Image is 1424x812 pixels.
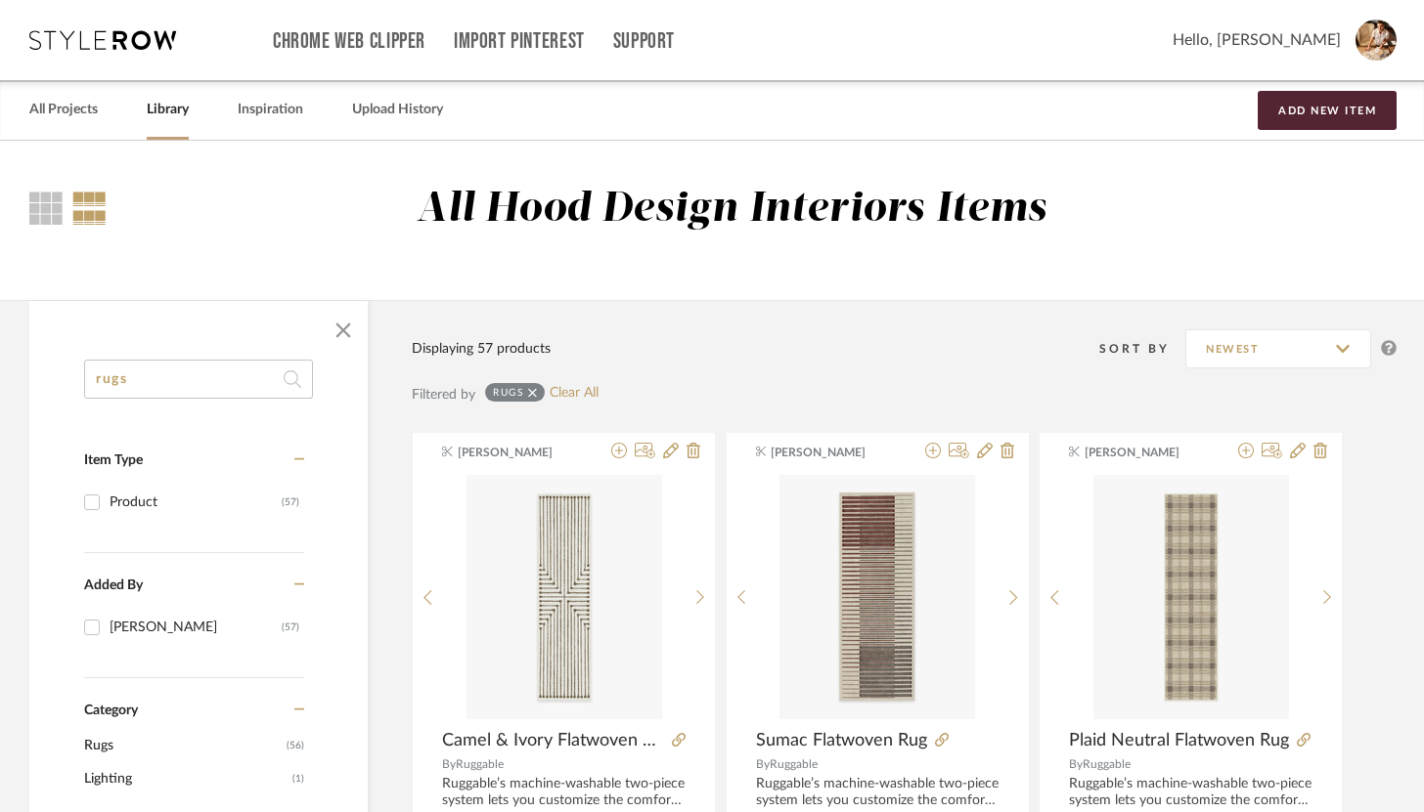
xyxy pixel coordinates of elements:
img: Camel & Ivory Flatwoven Rug [467,475,662,719]
img: avatar [1356,20,1397,61]
div: Ruggable’s machine-washable two-piece system lets you customize the comfort for every space. Simp... [756,776,1000,809]
div: (57) [282,612,299,643]
a: Import Pinterest [454,33,585,50]
span: Ruggable [770,758,818,770]
span: [PERSON_NAME] [771,444,894,461]
span: Rugs [84,729,282,762]
img: Sumac Flatwoven Rug [779,475,975,719]
div: Filtered by [412,384,475,406]
span: Item Type [84,453,143,467]
div: All Hood Design Interiors Items [417,185,1046,235]
span: (56) [287,730,304,761]
span: Hello, [PERSON_NAME] [1173,28,1341,52]
span: Ruggable [1083,758,1131,770]
span: By [756,758,770,770]
span: Ruggable [456,758,504,770]
a: All Projects [29,97,98,123]
img: Plaid Neutral Flatwoven Rug [1093,475,1289,719]
input: Search within 57 results [84,360,313,399]
button: Close [324,311,363,350]
a: Support [613,33,675,50]
span: Added By [84,578,143,592]
span: Lighting [84,762,288,795]
a: Chrome Web Clipper [273,33,425,50]
span: [PERSON_NAME] [458,444,581,461]
button: Add New Item [1258,91,1397,130]
span: By [1069,758,1083,770]
div: Sort By [1099,339,1185,359]
div: (57) [282,487,299,518]
span: Sumac Flatwoven Rug [756,730,927,751]
div: Product [110,487,282,518]
span: [PERSON_NAME] [1085,444,1208,461]
a: Inspiration [238,97,303,123]
div: [PERSON_NAME] [110,612,282,643]
div: Ruggable’s machine-washable two-piece system lets you customize the comfort for every space. Simp... [442,776,686,809]
div: Ruggable’s machine-washable two-piece system lets you customize the comfort for every space. Simp... [1069,776,1313,809]
span: Category [84,703,138,719]
a: Clear All [550,385,599,402]
a: Library [147,97,189,123]
span: Camel & Ivory Flatwoven Rug [442,730,664,751]
div: rugs [493,386,523,399]
a: Upload History [352,97,443,123]
span: (1) [292,763,304,794]
div: Displaying 57 products [412,338,551,360]
span: By [442,758,456,770]
span: Plaid Neutral Flatwoven Rug [1069,730,1289,751]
